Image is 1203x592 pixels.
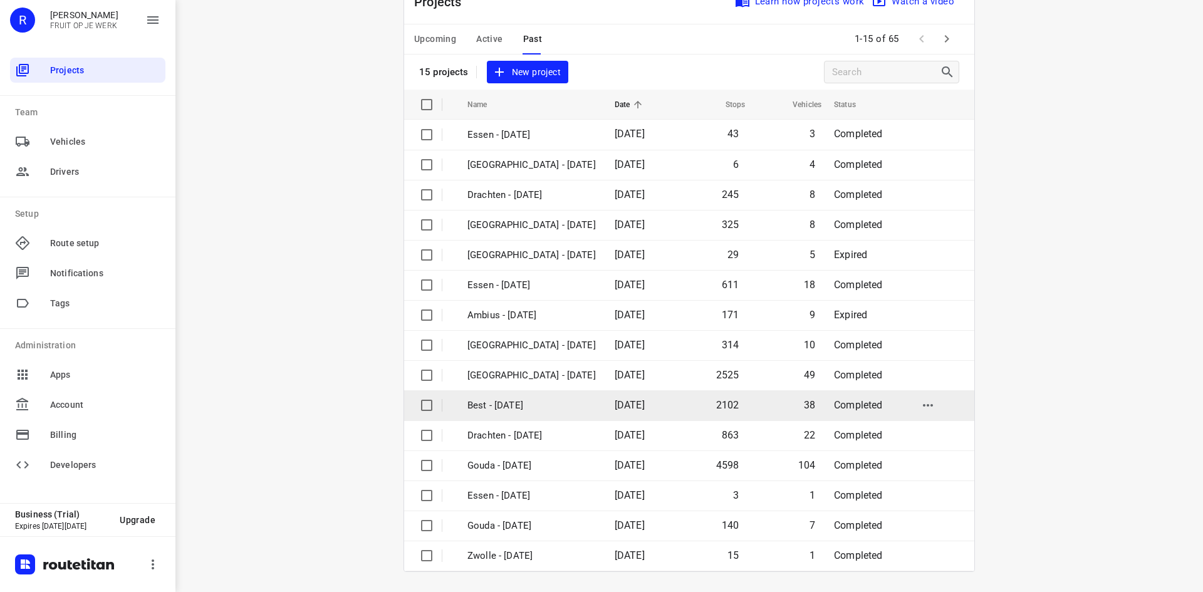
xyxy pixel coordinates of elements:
[834,429,883,441] span: Completed
[798,459,816,471] span: 104
[467,278,596,293] p: Essen - [DATE]
[810,219,815,231] span: 8
[615,158,645,170] span: [DATE]
[523,31,543,47] span: Past
[615,549,645,561] span: [DATE]
[832,63,940,82] input: Search projects
[10,159,165,184] div: Drivers
[467,188,596,202] p: Drachten - [DATE]
[487,61,568,84] button: New project
[934,26,959,51] span: Next Page
[467,519,596,533] p: Gouda - [DATE]
[722,429,739,441] span: 863
[467,158,596,172] p: [GEOGRAPHIC_DATA] - [DATE]
[419,66,469,78] p: 15 projects
[494,65,561,80] span: New project
[615,309,645,321] span: [DATE]
[716,369,739,381] span: 2525
[10,422,165,447] div: Billing
[615,369,645,381] span: [DATE]
[467,428,596,443] p: Drachten - [DATE]
[615,489,645,501] span: [DATE]
[615,128,645,140] span: [DATE]
[110,509,165,531] button: Upgrade
[804,339,815,351] span: 10
[467,338,596,353] p: Antwerpen - Monday
[804,279,815,291] span: 18
[834,189,883,200] span: Completed
[810,549,815,561] span: 1
[50,21,118,30] p: FRUIT OP JE WERK
[476,31,503,47] span: Active
[467,128,596,142] p: Essen - [DATE]
[810,158,815,170] span: 4
[50,10,118,20] p: Remco Peek
[810,309,815,321] span: 9
[733,489,739,501] span: 3
[50,459,160,472] span: Developers
[834,128,883,140] span: Completed
[834,97,872,112] span: Status
[804,369,815,381] span: 49
[50,368,160,382] span: Apps
[10,452,165,477] div: Developers
[834,219,883,231] span: Completed
[722,279,739,291] span: 611
[940,65,959,80] div: Search
[615,459,645,471] span: [DATE]
[834,459,883,471] span: Completed
[50,267,160,280] span: Notifications
[15,509,110,519] p: Business (Trial)
[50,237,160,250] span: Route setup
[615,97,647,112] span: Date
[834,399,883,411] span: Completed
[50,165,160,179] span: Drivers
[10,291,165,316] div: Tags
[15,207,165,221] p: Setup
[467,398,596,413] p: Best - [DATE]
[834,309,867,321] span: Expired
[50,398,160,412] span: Account
[10,231,165,256] div: Route setup
[50,135,160,148] span: Vehicles
[467,459,596,473] p: Gouda - [DATE]
[10,362,165,387] div: Apps
[810,128,815,140] span: 3
[776,97,821,112] span: Vehicles
[709,97,746,112] span: Stops
[414,31,456,47] span: Upcoming
[810,249,815,261] span: 5
[615,279,645,291] span: [DATE]
[834,249,867,261] span: Expired
[727,128,739,140] span: 43
[467,97,504,112] span: Name
[50,428,160,442] span: Billing
[615,339,645,351] span: [DATE]
[727,249,739,261] span: 29
[810,489,815,501] span: 1
[834,279,883,291] span: Completed
[50,297,160,310] span: Tags
[467,248,596,262] p: [GEOGRAPHIC_DATA] - [DATE]
[804,429,815,441] span: 22
[467,549,596,563] p: Zwolle - [DATE]
[722,219,739,231] span: 325
[834,158,883,170] span: Completed
[722,519,739,531] span: 140
[15,522,110,531] p: Expires [DATE][DATE]
[834,549,883,561] span: Completed
[10,392,165,417] div: Account
[909,26,934,51] span: Previous Page
[615,429,645,441] span: [DATE]
[834,339,883,351] span: Completed
[10,261,165,286] div: Notifications
[50,64,160,77] span: Projects
[15,106,165,119] p: Team
[615,399,645,411] span: [DATE]
[10,58,165,83] div: Projects
[810,519,815,531] span: 7
[716,399,739,411] span: 2102
[467,489,596,503] p: Essen - [DATE]
[467,218,596,232] p: [GEOGRAPHIC_DATA] - [DATE]
[834,489,883,501] span: Completed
